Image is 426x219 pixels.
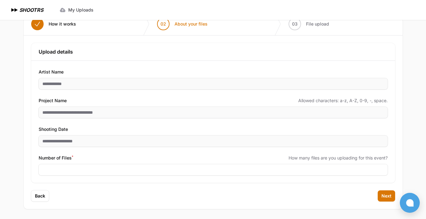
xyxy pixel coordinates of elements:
button: How it works [24,13,84,35]
span: Shooting Date [39,126,68,133]
button: Open chat window [400,193,420,213]
span: Artist Name [39,68,64,76]
a: My Uploads [56,4,97,16]
span: About your files [175,21,208,27]
span: How many files are you uploading for this event? [289,155,388,161]
h1: SHOOTRS [19,6,43,14]
span: Project Name [39,97,67,104]
span: Next [381,193,391,199]
a: SHOOTRS SHOOTRS [10,6,43,14]
h3: Upload details [39,48,388,55]
span: Back [35,193,45,199]
span: Number of Files [39,154,73,162]
span: 02 [160,21,166,27]
span: 03 [292,21,298,27]
button: Next [378,190,395,202]
button: 03 File upload [281,13,337,35]
button: 02 About your files [150,13,215,35]
span: File upload [306,21,329,27]
span: My Uploads [68,7,93,13]
img: SHOOTRS [10,6,19,14]
button: Back [31,190,49,202]
span: Allowed characters: a-z, A-Z, 0-9, -, space. [298,98,388,104]
span: How it works [49,21,76,27]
